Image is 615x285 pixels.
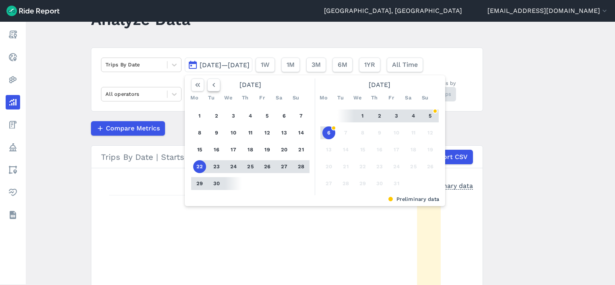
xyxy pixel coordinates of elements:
[356,109,369,122] button: 1
[373,126,386,139] button: 9
[431,152,468,162] span: Export CSV
[392,60,418,70] span: All Time
[407,109,420,122] button: 4
[407,160,420,173] button: 25
[322,126,335,139] button: 6
[351,91,364,104] div: We
[244,126,257,139] button: 11
[193,143,206,156] button: 15
[278,160,291,173] button: 27
[424,109,437,122] button: 5
[390,160,403,173] button: 24
[289,91,302,104] div: Su
[373,143,386,156] button: 16
[101,150,473,164] div: Trips By Date | Starts | Streetcar Buffer (0.25 mi)
[356,160,369,173] button: 22
[339,143,352,156] button: 14
[332,58,353,72] button: 6M
[295,143,307,156] button: 21
[193,177,206,190] button: 29
[272,91,285,104] div: Sa
[185,58,252,72] button: [DATE]—[DATE]
[424,143,437,156] button: 19
[6,140,20,155] a: Policy
[339,177,352,190] button: 28
[244,160,257,173] button: 25
[210,160,223,173] button: 23
[364,60,375,70] span: 1YR
[390,126,403,139] button: 10
[339,126,352,139] button: 7
[6,50,20,64] a: Realtime
[261,160,274,173] button: 26
[312,60,321,70] span: 3M
[205,91,218,104] div: Tu
[295,160,307,173] button: 28
[356,143,369,156] button: 15
[322,177,335,190] button: 27
[424,126,437,139] button: 12
[261,126,274,139] button: 12
[210,109,223,122] button: 2
[390,143,403,156] button: 17
[390,177,403,190] button: 31
[244,143,257,156] button: 18
[317,78,442,91] div: [DATE]
[356,177,369,190] button: 29
[91,121,165,136] button: Compare Metrics
[424,160,437,173] button: 26
[210,126,223,139] button: 9
[322,143,335,156] button: 13
[6,163,20,177] a: Areas
[317,91,330,104] div: Mo
[281,58,300,72] button: 1M
[200,61,250,69] span: [DATE]—[DATE]
[6,72,20,87] a: Heatmaps
[421,181,473,190] div: Preliminary data
[373,177,386,190] button: 30
[227,143,240,156] button: 17
[322,160,335,173] button: 20
[419,91,431,104] div: Su
[278,109,291,122] button: 6
[368,91,381,104] div: Th
[6,95,20,109] a: Analyze
[188,78,313,91] div: [DATE]
[227,109,240,122] button: 3
[402,91,415,104] div: Sa
[373,160,386,173] button: 23
[193,160,206,173] button: 22
[278,126,291,139] button: 13
[261,109,274,122] button: 5
[227,126,240,139] button: 10
[306,58,326,72] button: 3M
[6,6,60,16] img: Ride Report
[256,91,268,104] div: Fr
[6,208,20,222] a: Datasets
[373,109,386,122] button: 2
[487,6,609,16] button: [EMAIL_ADDRESS][DOMAIN_NAME]
[261,143,274,156] button: 19
[191,195,439,203] div: Preliminary data
[385,91,398,104] div: Fr
[387,58,423,72] button: All Time
[210,143,223,156] button: 16
[193,126,206,139] button: 8
[278,143,291,156] button: 20
[188,91,201,104] div: Mo
[256,58,275,72] button: 1W
[6,185,20,200] a: Health
[339,160,352,173] button: 21
[295,126,307,139] button: 14
[244,109,257,122] button: 4
[390,109,403,122] button: 3
[210,177,223,190] button: 30
[338,60,347,70] span: 6M
[359,58,380,72] button: 1YR
[222,91,235,104] div: We
[227,160,240,173] button: 24
[193,109,206,122] button: 1
[239,91,252,104] div: Th
[6,27,20,42] a: Report
[407,143,420,156] button: 18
